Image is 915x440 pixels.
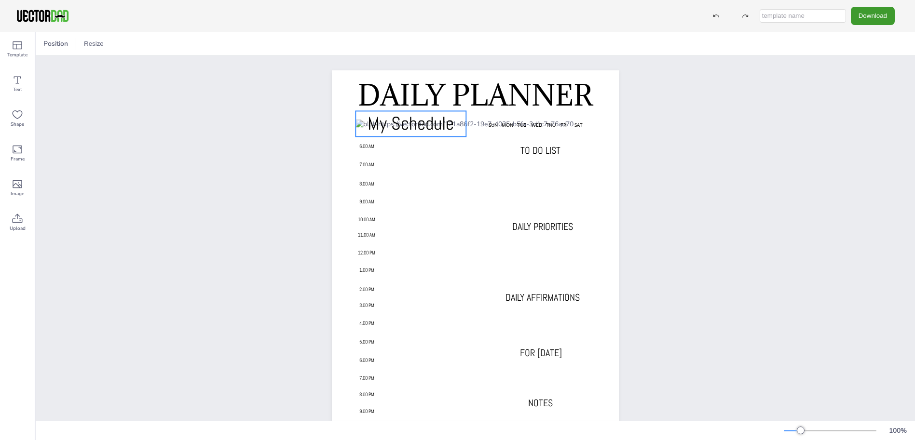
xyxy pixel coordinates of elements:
span: 8.00 AM [359,181,374,187]
span: NOTES [528,397,553,409]
span: 3.00 PM [359,302,374,308]
span: DAILY PRIORITIES [512,220,573,233]
span: 6.00 PM [359,357,374,363]
button: Download [851,7,895,25]
span: 1.00 PM [359,267,374,273]
span: 7.00 AM [359,161,374,168]
div: 100 % [886,426,909,435]
span: TO DO LIST [520,144,560,157]
span: FOR [DATE] [520,347,562,359]
span: 12.00 PM [358,250,375,256]
img: VectorDad-1.png [15,9,70,23]
span: 9.00 PM [359,408,374,414]
span: 2.00 PM [359,286,374,293]
span: Upload [10,225,26,232]
span: 5.00 PM [359,339,374,345]
span: Template [7,51,27,59]
span: 9.00 AM [359,199,374,205]
input: template name [760,9,846,23]
button: Resize [80,36,108,52]
span: My Schedule [368,112,454,135]
span: Image [11,190,24,198]
span: 11.00 AM [358,232,375,238]
span: Position [41,39,70,48]
span: 4.00 PM [359,320,374,326]
span: 8.00 PM [359,391,374,398]
span: 7.00 PM [359,375,374,381]
span: DAILY AFFIRMATIONS [505,291,580,304]
span: SUN MON TUE WED THU FRI SAT [489,122,583,128]
span: Shape [11,120,24,128]
span: Frame [11,155,25,163]
span: DAILY PLANNER [358,77,593,113]
span: Text [13,86,22,93]
span: 6.00 AM [359,143,374,149]
span: 10.00 AM [358,216,375,223]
